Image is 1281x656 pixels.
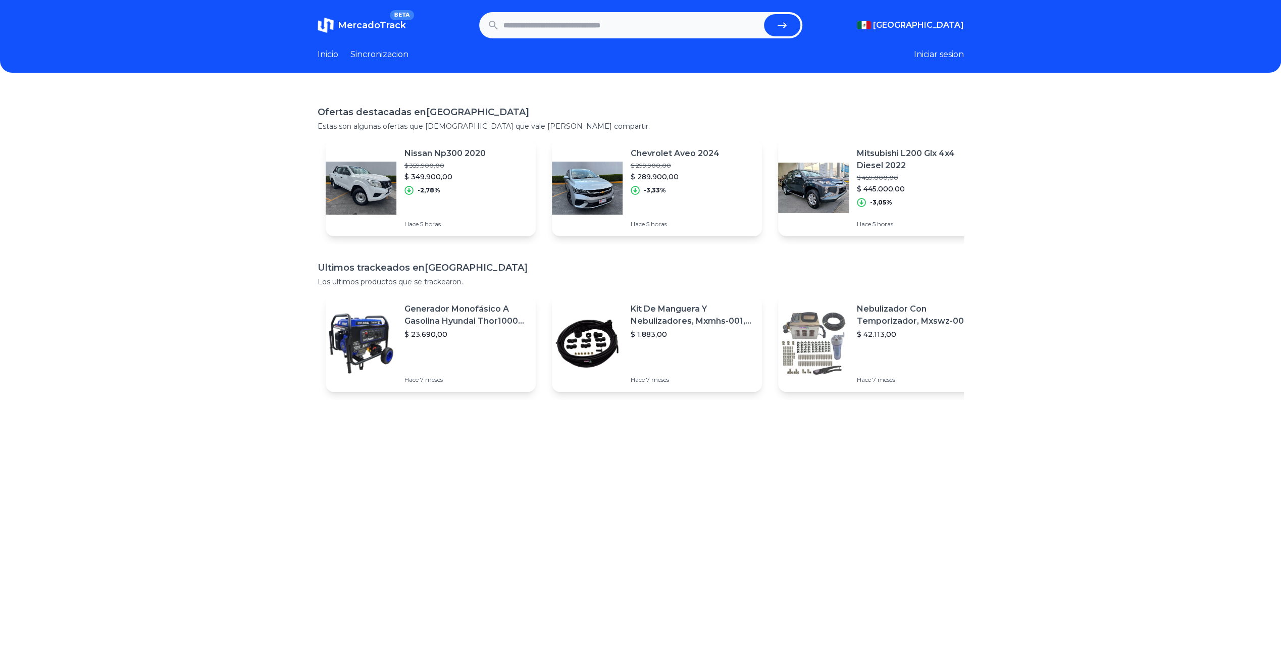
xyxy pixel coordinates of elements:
p: Chevrolet Aveo 2024 [631,147,720,160]
p: $ 299.900,00 [631,162,720,170]
button: [GEOGRAPHIC_DATA] [857,19,964,31]
a: Featured imageNebulizador Con Temporizador, Mxswz-009, 50m, 40 Boquillas$ 42.113,00Hace 7 meses [778,295,988,392]
img: Featured image [552,153,623,223]
p: Hace 7 meses [857,376,980,384]
h1: Ofertas destacadas en [GEOGRAPHIC_DATA] [318,105,964,119]
p: Kit De Manguera Y Nebulizadores, Mxmhs-001, 6m, 6 Tees, 8 Bo [631,303,754,327]
p: $ 349.900,00 [404,172,486,182]
p: Hace 7 meses [404,376,528,384]
img: MercadoTrack [318,17,334,33]
a: MercadoTrackBETA [318,17,406,33]
img: Featured image [778,308,849,379]
p: Generador Monofásico A Gasolina Hyundai Thor10000 P 11.5 Kw [404,303,528,327]
p: Nebulizador Con Temporizador, Mxswz-009, 50m, 40 Boquillas [857,303,980,327]
img: Featured image [326,308,396,379]
a: Featured imageChevrolet Aveo 2024$ 299.900,00$ 289.900,00-3,33%Hace 5 horas [552,139,762,236]
p: Hace 5 horas [404,220,486,228]
img: Mexico [857,21,871,29]
p: $ 1.883,00 [631,329,754,339]
p: Los ultimos productos que se trackearon. [318,277,964,287]
p: Hace 7 meses [631,376,754,384]
span: MercadoTrack [338,20,406,31]
p: $ 289.900,00 [631,172,720,182]
a: Sincronizacion [350,48,408,61]
p: Nissan Np300 2020 [404,147,486,160]
p: $ 359.900,00 [404,162,486,170]
button: Iniciar sesion [914,48,964,61]
h1: Ultimos trackeados en [GEOGRAPHIC_DATA] [318,261,964,275]
img: Featured image [326,153,396,223]
p: $ 42.113,00 [857,329,980,339]
p: -3,33% [644,186,666,194]
a: Inicio [318,48,338,61]
p: Hace 5 horas [857,220,980,228]
a: Featured imageGenerador Monofásico A Gasolina Hyundai Thor10000 P 11.5 Kw$ 23.690,00Hace 7 meses [326,295,536,392]
p: -2,78% [418,186,440,194]
img: Featured image [778,153,849,223]
a: Featured imageMitsubishi L200 Glx 4x4 Diesel 2022$ 459.000,00$ 445.000,00-3,05%Hace 5 horas [778,139,988,236]
p: $ 23.690,00 [404,329,528,339]
span: BETA [390,10,414,20]
img: Featured image [552,308,623,379]
span: [GEOGRAPHIC_DATA] [873,19,964,31]
p: Estas son algunas ofertas que [DEMOGRAPHIC_DATA] que vale [PERSON_NAME] compartir. [318,121,964,131]
p: Hace 5 horas [631,220,720,228]
a: Featured imageKit De Manguera Y Nebulizadores, Mxmhs-001, 6m, 6 Tees, 8 Bo$ 1.883,00Hace 7 meses [552,295,762,392]
a: Featured imageNissan Np300 2020$ 359.900,00$ 349.900,00-2,78%Hace 5 horas [326,139,536,236]
p: $ 445.000,00 [857,184,980,194]
p: -3,05% [870,198,892,207]
p: Mitsubishi L200 Glx 4x4 Diesel 2022 [857,147,980,172]
p: $ 459.000,00 [857,174,980,182]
